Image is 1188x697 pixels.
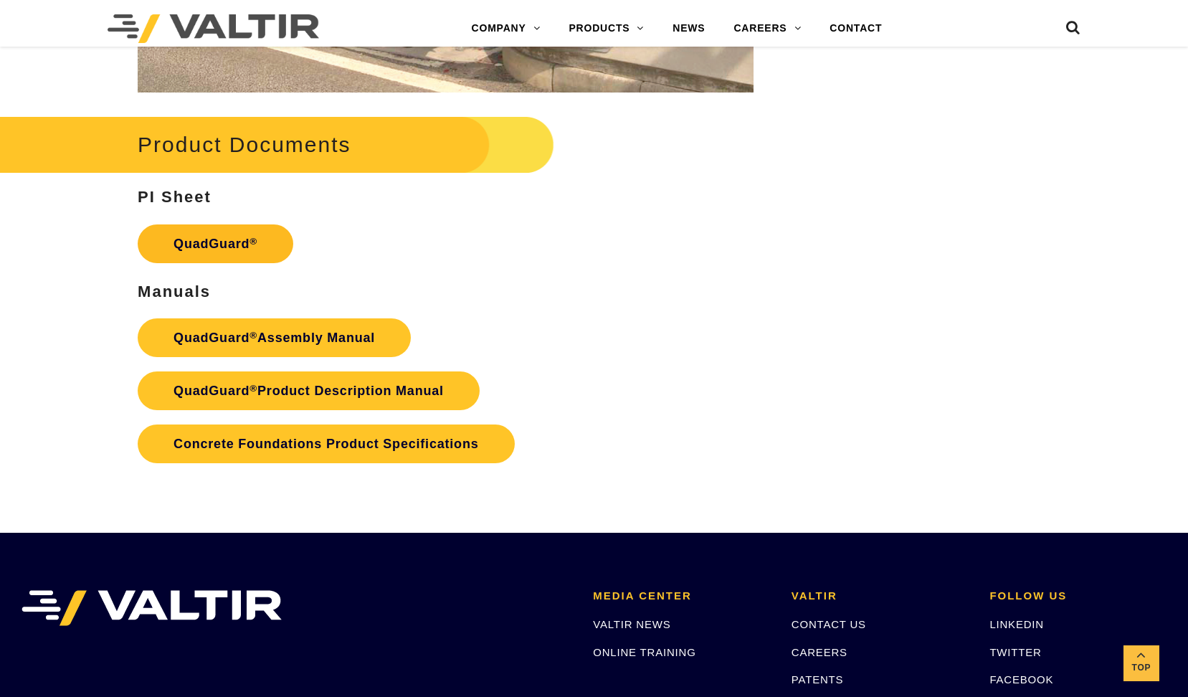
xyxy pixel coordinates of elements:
[138,188,212,206] strong: PI Sheet
[989,646,1041,658] a: TWITTER
[792,673,844,686] a: PATENTS
[138,371,480,410] a: QuadGuard®Product Description Manual
[593,618,670,630] a: VALTIR NEWS
[22,590,282,626] img: VALTIR
[138,224,293,263] a: QuadGuard®
[593,590,770,602] h2: MEDIA CENTER
[989,590,1166,602] h2: FOLLOW US
[989,618,1044,630] a: LINKEDIN
[138,425,514,463] a: Concrete Foundations Product Specifications
[658,14,719,43] a: NEWS
[1123,645,1159,681] a: Top
[792,646,847,658] a: CAREERS
[815,14,896,43] a: CONTACT
[108,14,319,43] img: Valtir
[554,14,658,43] a: PRODUCTS
[989,673,1053,686] a: FACEBOOK
[792,590,969,602] h2: VALTIR
[138,318,411,357] a: QuadGuard®Assembly Manual
[1123,660,1159,676] span: Top
[457,14,555,43] a: COMPANY
[593,646,695,658] a: ONLINE TRAINING
[138,283,211,300] strong: Manuals
[792,618,866,630] a: CONTACT US
[719,14,815,43] a: CAREERS
[250,330,257,341] sup: ®
[250,383,257,394] sup: ®
[250,236,257,247] sup: ®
